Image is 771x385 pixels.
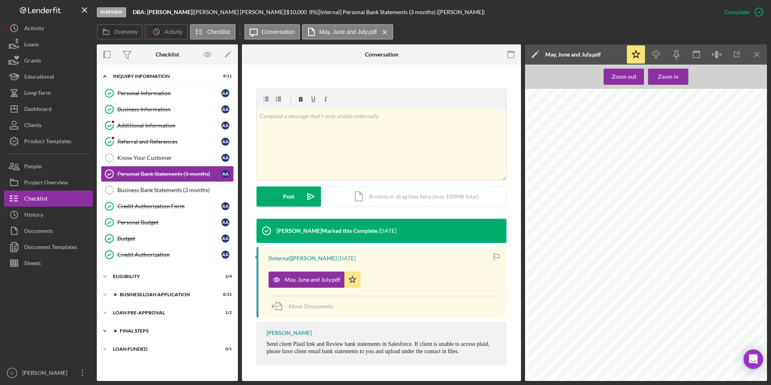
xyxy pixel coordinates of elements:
a: Dashboard [4,101,93,117]
div: Documents [24,223,53,241]
a: Additional InformationAA [101,117,234,134]
button: Zoom out [604,69,644,85]
a: Personal BudgetAA [101,214,234,230]
div: 8 / 31 [217,292,232,297]
a: Referral and ReferencesAA [101,134,234,150]
span: Move Documents [289,303,333,310]
div: [Internal] [PERSON_NAME] [269,255,337,262]
button: IV[PERSON_NAME] [4,365,93,381]
span: $10,000 [286,8,307,15]
div: A A [221,89,229,97]
div: Credit Authorization [117,251,221,258]
div: | [Internal] Personal Bank Statements (3 months) ([PERSON_NAME]) [317,9,485,15]
div: A A [221,202,229,210]
a: Credit Authorization FormAA [101,198,234,214]
div: LOAN PRE-APPROVAL [113,310,212,315]
div: Project Overview [24,174,68,192]
label: Conversation [262,29,295,35]
div: 1 / 2 [217,310,232,315]
div: A A [221,121,229,130]
div: History [24,207,43,225]
div: Product Templates [24,133,71,151]
div: Dashboard [24,101,52,119]
a: Credit AuthorizationAA [101,247,234,263]
div: Sheets [24,255,41,273]
button: Complete [717,4,767,20]
div: Long-Term [24,85,51,103]
div: In Review [97,7,126,17]
button: Educational [4,69,93,85]
button: People [4,158,93,174]
div: A A [221,138,229,146]
div: [PERSON_NAME] [PERSON_NAME] | [194,9,286,15]
div: [PERSON_NAME] Marked this Complete [277,228,377,234]
button: Documents [4,223,93,239]
div: Know Your Customer [117,155,221,161]
button: Grants [4,52,93,69]
div: Referral and References [117,138,221,145]
button: Clients [4,117,93,133]
div: [PERSON_NAME] [267,330,312,336]
button: Post [256,186,321,207]
label: Activity [165,29,182,35]
div: Checklist [156,51,179,58]
button: Project Overview [4,174,93,190]
button: Checklist [4,190,93,207]
div: LOAN FUNDED [113,347,212,352]
a: Business InformationAA [101,101,234,117]
a: Business Bank Statements (3 months) [101,182,234,198]
b: DBA: [PERSON_NAME] [133,8,192,15]
button: History [4,207,93,223]
div: 8 % [309,9,317,15]
button: Long-Term [4,85,93,101]
span: Send client Plaid link and Review bank statements in Salesforce. If client is unable to access pl... [267,341,490,354]
div: Activity [24,20,44,38]
div: Grants [24,52,41,71]
button: Sheets [4,255,93,271]
div: 9 / 11 [217,74,232,79]
div: A A [221,251,229,259]
div: Open Intercom Messenger [744,349,763,369]
div: Loans [24,36,39,54]
a: Personal InformationAA [101,85,234,101]
div: May, June and July.pdf [545,51,601,58]
div: A A [221,218,229,226]
div: [PERSON_NAME] [20,365,73,383]
button: May, June and July.pdf [269,272,360,288]
div: May, June and July.pdf [285,276,340,283]
label: May, June and July.pdf [319,29,377,35]
div: Credit Authorization Form [117,203,221,209]
button: Document Templates [4,239,93,255]
button: Product Templates [4,133,93,149]
div: Zoom out [612,69,636,85]
button: Conversation [244,24,300,40]
div: Personal Budget [117,219,221,226]
div: FINAL STEPS [120,329,228,333]
div: ELIGIBILITY [113,274,212,279]
div: A A [221,234,229,243]
div: Checklist [24,190,48,209]
div: | [133,9,194,15]
div: A A [221,105,229,113]
div: Educational [24,69,54,87]
div: Conversation [365,51,398,58]
div: A A [221,170,229,178]
div: Budget [117,235,221,242]
a: Loans [4,36,93,52]
button: Activity [4,20,93,36]
button: Activity [145,24,188,40]
div: Business Bank Statements (3 months) [117,187,233,193]
label: Overview [114,29,138,35]
a: Personal Bank Statements (3 months)AA [101,166,234,182]
a: Know Your CustomerAA [101,150,234,166]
